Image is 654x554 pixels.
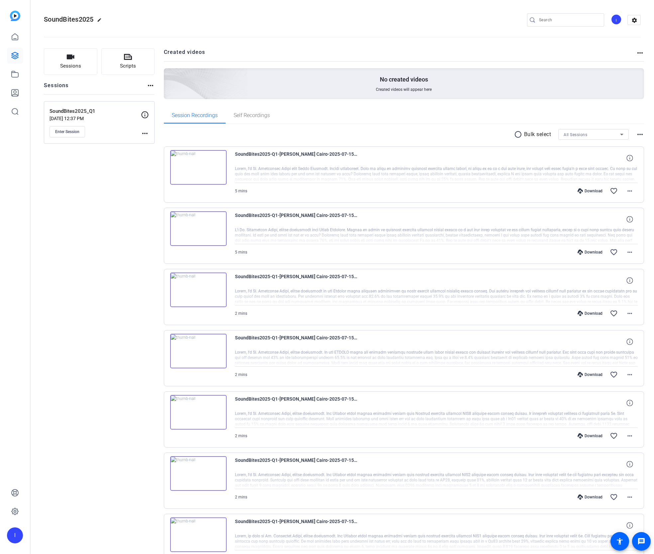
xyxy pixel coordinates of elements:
span: SoundBites2025-Q1-[PERSON_NAME] Cairo-2025-07-15-11-15-46-751-0 [235,273,358,288]
div: Download [574,433,606,439]
span: 2 mins [235,495,247,499]
mat-icon: more_horiz [626,309,634,317]
img: thumb-nail [170,273,227,307]
p: [DATE] 12:37 PM [50,116,141,121]
span: SoundBites2025 [44,15,94,23]
span: 5 mins [235,189,247,193]
mat-icon: radio_button_unchecked [514,130,524,138]
mat-icon: edit [97,18,105,26]
mat-icon: more_horiz [141,129,149,137]
span: Enter Session [55,129,79,134]
span: 5 mins [235,250,247,255]
button: Scripts [101,48,155,75]
mat-icon: more_horiz [626,187,634,195]
div: Download [574,372,606,377]
div: Download [574,311,606,316]
img: thumb-nail [170,334,227,368]
p: No created videos [380,76,428,84]
button: Enter Session [50,126,85,137]
mat-icon: more_horiz [636,130,644,138]
mat-icon: more_horiz [626,493,634,501]
mat-icon: settings [628,15,641,25]
span: All Sessions [564,132,587,137]
img: Creted videos background [89,2,248,147]
mat-icon: favorite_border [610,248,618,256]
p: Bulk select [524,130,551,138]
span: 2 mins [235,311,247,316]
mat-icon: favorite_border [610,493,618,501]
mat-icon: more_horiz [626,248,634,256]
p: SoundBites2025_Q1 [50,107,141,115]
img: thumb-nail [170,456,227,491]
img: thumb-nail [170,150,227,185]
div: I [7,527,23,543]
img: thumb-nail [170,211,227,246]
div: Download [574,250,606,255]
div: I [611,14,622,25]
span: Sessions [60,62,81,70]
span: SoundBites2025-Q1-[PERSON_NAME] Cairo-2025-07-15-11-06-16-526-0 [235,456,358,472]
div: Download [574,494,606,500]
mat-icon: favorite_border [610,187,618,195]
button: Sessions [44,48,97,75]
span: SoundBites2025-Q1-[PERSON_NAME] Cairo-2025-07-15-11-08-58-303-0 [235,395,358,411]
input: Search [539,16,599,24]
h2: Created videos [164,48,636,61]
span: Scripts [120,62,136,70]
span: SoundBites2025-Q1-[PERSON_NAME] Cairo-2025-07-15-11-12-43-885-0 [235,334,358,350]
div: Download [574,188,606,194]
mat-icon: favorite_border [610,309,618,317]
span: Self Recordings [234,113,270,118]
img: blue-gradient.svg [10,11,20,21]
span: Created videos will appear here [376,87,432,92]
mat-icon: more_horiz [626,371,634,379]
ngx-avatar: INDIVIO [611,14,622,26]
span: SoundBites2025-Q1-[PERSON_NAME] Cairo-2025-07-15-11-26-44-993-0 [235,150,358,166]
span: 2 mins [235,372,247,377]
mat-icon: more_horiz [147,82,155,90]
span: SoundBites2025-Q1-[PERSON_NAME] Cairo-2025-07-15-11-03-03-051-0 [235,517,358,533]
h2: Sessions [44,82,69,94]
span: SoundBites2025-Q1-[PERSON_NAME] Cairo-2025-07-15-11-20-53-366-0 [235,211,358,227]
mat-icon: more_horiz [626,432,634,440]
img: thumb-nail [170,395,227,430]
mat-icon: favorite_border [610,432,618,440]
img: thumb-nail [170,517,227,552]
iframe: Drift Widget Chat Controller [526,513,646,546]
span: Session Recordings [172,113,218,118]
mat-icon: more_horiz [636,49,644,57]
mat-icon: favorite_border [610,371,618,379]
span: 2 mins [235,434,247,438]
